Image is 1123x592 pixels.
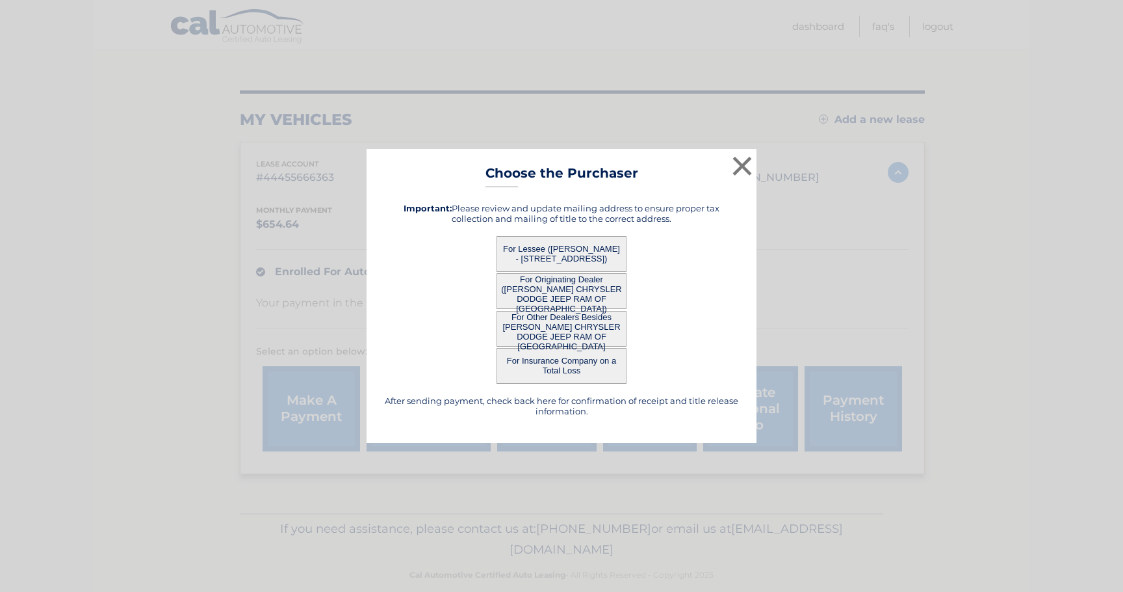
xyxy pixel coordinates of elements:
button: For Other Dealers Besides [PERSON_NAME] CHRYSLER DODGE JEEP RAM OF [GEOGRAPHIC_DATA] [497,311,626,347]
h5: After sending payment, check back here for confirmation of receipt and title release information. [383,396,740,416]
strong: Important: [404,203,452,213]
button: × [729,153,755,179]
button: For Insurance Company on a Total Loss [497,348,626,384]
button: For Originating Dealer ([PERSON_NAME] CHRYSLER DODGE JEEP RAM OF [GEOGRAPHIC_DATA]) [497,273,626,309]
h5: Please review and update mailing address to ensure proper tax collection and mailing of title to ... [383,203,740,224]
button: For Lessee ([PERSON_NAME] - [STREET_ADDRESS]) [497,236,626,272]
h3: Choose the Purchaser [485,165,638,188]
